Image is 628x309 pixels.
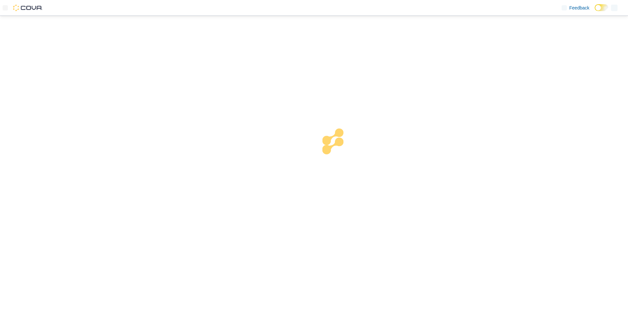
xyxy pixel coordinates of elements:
[569,5,589,11] span: Feedback
[595,4,608,11] input: Dark Mode
[559,1,592,14] a: Feedback
[13,5,43,11] img: Cova
[314,124,363,173] img: cova-loader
